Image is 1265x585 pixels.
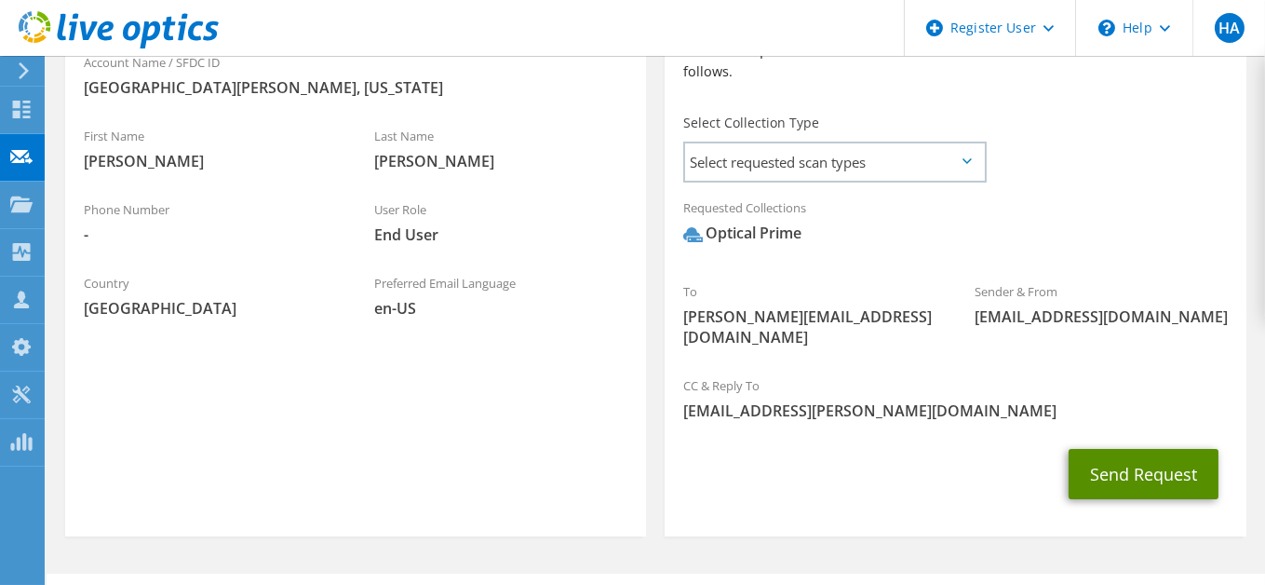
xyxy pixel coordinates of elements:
[975,306,1228,327] span: [EMAIL_ADDRESS][DOMAIN_NAME]
[374,224,627,245] span: End User
[683,41,1227,82] p: An email request with a link to download the collector will be sent to the customer as follows.
[1215,13,1245,43] span: HA
[683,306,936,347] span: [PERSON_NAME][EMAIL_ADDRESS][DOMAIN_NAME]
[356,264,646,328] div: Preferred Email Language
[683,114,819,132] label: Select Collection Type
[374,151,627,171] span: [PERSON_NAME]
[685,143,984,181] span: Select requested scan types
[665,188,1245,263] div: Requested Collections
[84,298,337,319] span: [GEOGRAPHIC_DATA]
[356,190,646,254] div: User Role
[683,223,801,244] div: Optical Prime
[1069,449,1218,499] button: Send Request
[84,224,337,245] span: -
[1098,20,1115,36] svg: \n
[65,116,356,181] div: First Name
[84,77,627,98] span: [GEOGRAPHIC_DATA][PERSON_NAME], [US_STATE]
[665,366,1245,430] div: CC & Reply To
[374,298,627,319] span: en-US
[65,43,646,107] div: Account Name / SFDC ID
[65,190,356,254] div: Phone Number
[665,272,955,357] div: To
[956,272,1246,336] div: Sender & From
[65,264,356,328] div: Country
[84,151,337,171] span: [PERSON_NAME]
[356,116,646,181] div: Last Name
[683,401,1227,421] span: [EMAIL_ADDRESS][PERSON_NAME][DOMAIN_NAME]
